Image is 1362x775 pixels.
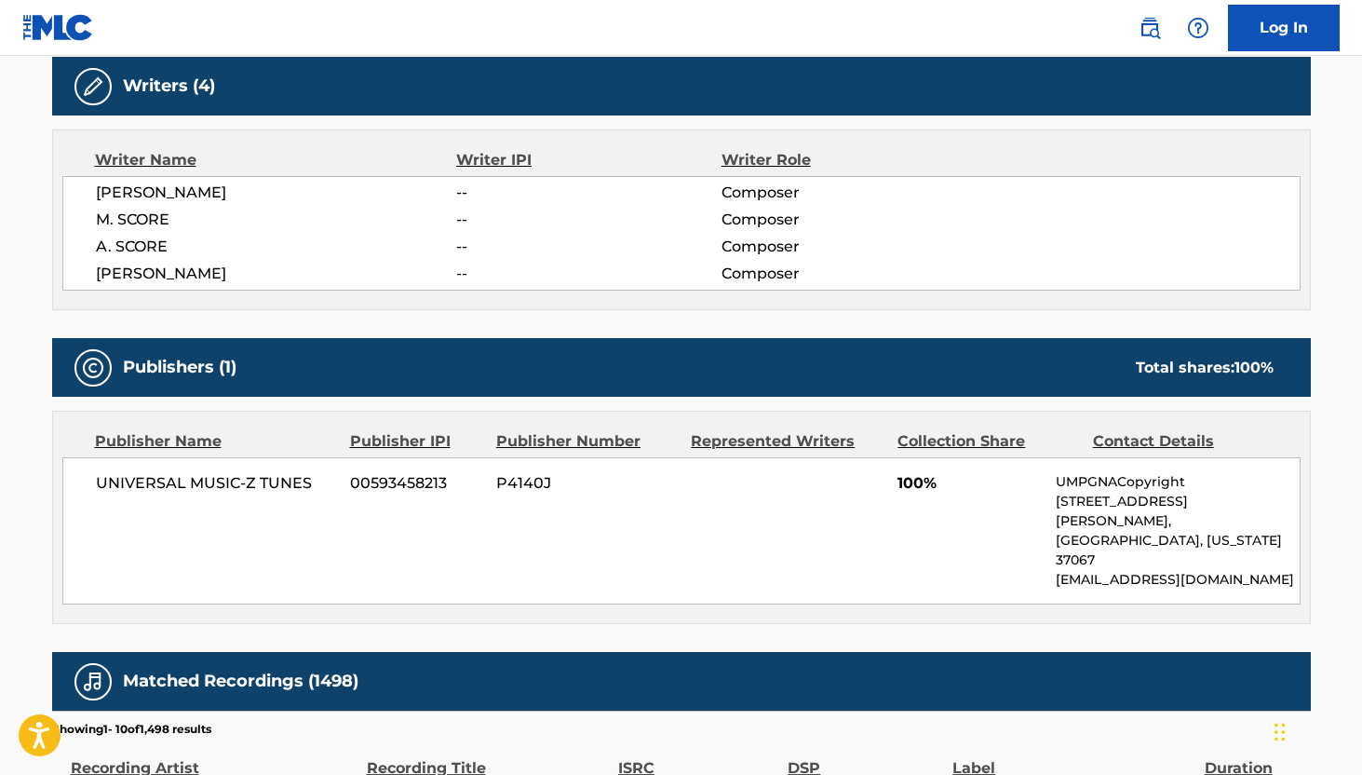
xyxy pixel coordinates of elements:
iframe: Chat Widget [1269,686,1362,775]
img: Writers [82,75,104,98]
span: [PERSON_NAME] [96,182,457,204]
div: Writer IPI [456,149,721,171]
p: [EMAIL_ADDRESS][DOMAIN_NAME] [1056,570,1299,590]
span: Composer [721,236,963,258]
div: Drag [1274,704,1286,760]
span: Composer [721,182,963,204]
a: Log In [1228,5,1340,51]
div: Writer Role [721,149,963,171]
img: help [1187,17,1209,39]
div: Represented Writers [691,430,883,453]
img: search [1139,17,1161,39]
span: Composer [721,209,963,231]
p: UMPGNACopyright [1056,472,1299,492]
div: Writer Name [95,149,457,171]
span: 100 % [1234,359,1274,376]
div: Total shares: [1136,357,1274,379]
div: Publisher Number [496,430,677,453]
span: -- [456,263,721,285]
div: Publisher Name [95,430,336,453]
h5: Writers (4) [123,75,215,97]
span: UNIVERSAL MUSIC-Z TUNES [96,472,337,495]
div: Collection Share [897,430,1078,453]
p: Showing 1 - 10 of 1,498 results [52,721,211,738]
p: [GEOGRAPHIC_DATA], [US_STATE] 37067 [1056,531,1299,570]
span: -- [456,209,721,231]
span: -- [456,182,721,204]
div: Publisher IPI [350,430,482,453]
span: Composer [721,263,963,285]
span: M. SCORE [96,209,457,231]
a: Public Search [1131,9,1168,47]
p: [STREET_ADDRESS][PERSON_NAME], [1056,492,1299,531]
span: A. SCORE [96,236,457,258]
span: 100% [897,472,1042,495]
div: Contact Details [1093,430,1274,453]
img: Matched Recordings [82,671,104,693]
img: MLC Logo [22,14,94,41]
span: [PERSON_NAME] [96,263,457,285]
span: -- [456,236,721,258]
h5: Publishers (1) [123,357,236,378]
img: Publishers [82,357,104,379]
span: P4140J [496,472,677,495]
h5: Matched Recordings (1498) [123,671,358,692]
div: Help [1180,9,1217,47]
span: 00593458213 [350,472,482,495]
